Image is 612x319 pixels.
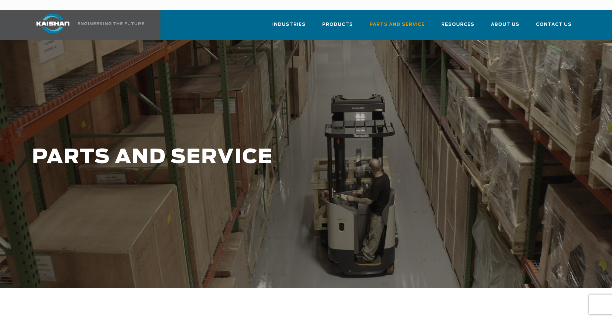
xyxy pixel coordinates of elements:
a: Contact Us [536,16,572,38]
h1: PARTS AND SERVICE [32,146,487,168]
a: About Us [491,16,519,38]
span: Resources [441,21,474,28]
span: About Us [491,21,519,28]
span: Contact Us [536,21,572,28]
span: Products [322,21,353,28]
a: Parts and Service [370,16,425,38]
a: Kaishan USA [28,10,145,40]
img: kaishan logo [28,14,78,33]
span: Parts and Service [370,21,425,28]
a: Industries [272,16,306,38]
a: Resources [441,16,474,38]
img: Engineering the future [78,22,144,25]
a: Products [322,16,353,38]
span: Industries [272,21,306,28]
